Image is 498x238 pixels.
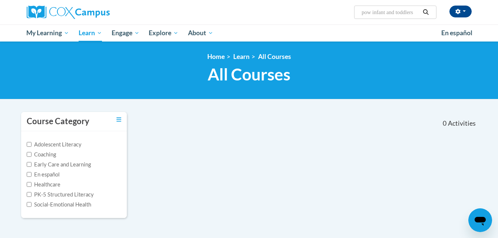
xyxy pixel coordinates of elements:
span: Explore [149,29,178,37]
input: Checkbox for Options [27,182,32,187]
label: Social-Emotional Health [27,201,91,209]
a: My Learning [22,24,74,42]
span: Engage [112,29,139,37]
img: Cox Campus [27,6,110,19]
a: Engage [107,24,144,42]
span: En español [441,29,472,37]
span: 0 [443,119,446,128]
input: Checkbox for Options [27,202,32,207]
label: PK-5 Structured Literacy [27,191,94,199]
label: Coaching [27,151,56,159]
iframe: Button to launch messaging window [468,208,492,232]
a: Toggle collapse [116,116,121,124]
span: Activities [448,119,476,128]
a: Explore [144,24,183,42]
button: Account Settings [449,6,472,17]
span: Learn [79,29,102,37]
input: Checkbox for Options [27,172,32,177]
span: About [188,29,213,37]
label: En español [27,171,60,179]
a: About [183,24,218,42]
input: Checkbox for Options [27,192,32,197]
input: Search Courses [361,8,420,17]
input: Checkbox for Options [27,152,32,157]
span: All Courses [208,65,290,84]
a: Learn [233,53,250,60]
a: All Courses [258,53,291,60]
input: Checkbox for Options [27,162,32,167]
h3: Course Category [27,116,89,127]
label: Healthcare [27,181,60,189]
div: Main menu [16,24,483,42]
a: Cox Campus [27,6,168,19]
label: Adolescent Literacy [27,141,82,149]
a: Home [207,53,225,60]
a: Learn [74,24,107,42]
label: Early Care and Learning [27,161,91,169]
span: My Learning [26,29,69,37]
a: En español [436,25,477,41]
input: Checkbox for Options [27,142,32,147]
button: Search [420,8,431,17]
